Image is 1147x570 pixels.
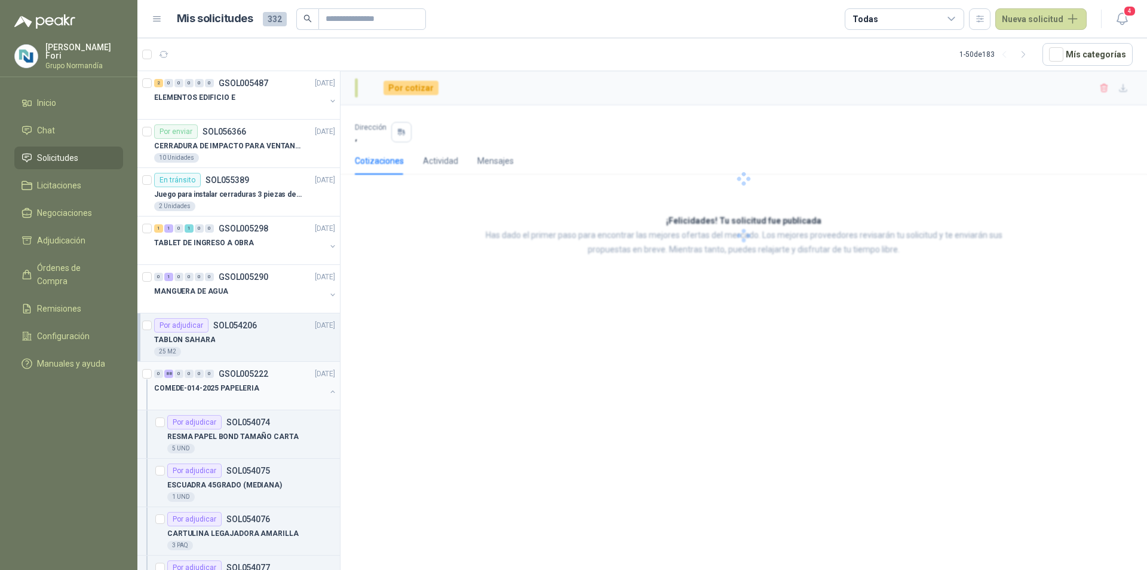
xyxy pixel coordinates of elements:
[154,383,259,394] p: COMEDE-014-2025 PAPELERIA
[45,43,123,60] p: [PERSON_NAME] Fori
[219,273,268,281] p: GSOL005290
[185,370,194,378] div: 0
[195,79,204,87] div: 0
[219,224,268,233] p: GSOL005298
[14,325,123,348] a: Configuración
[137,410,340,459] a: Por adjudicarSOL054074RESMA PAPEL BOND TAMAÑO CARTA5 UND
[1042,43,1133,66] button: Mís categorías
[14,119,123,142] a: Chat
[164,224,173,233] div: 1
[37,261,112,288] span: Órdenes de Compra
[154,92,235,103] p: ELEMENTOS EDIFICIO E
[14,14,75,29] img: Logo peakr
[1123,5,1136,17] span: 4
[174,79,183,87] div: 0
[206,176,249,184] p: SOL055389
[154,173,201,187] div: En tránsito
[185,79,194,87] div: 0
[315,175,335,186] p: [DATE]
[185,224,194,233] div: 1
[37,179,81,192] span: Licitaciones
[205,370,214,378] div: 0
[154,270,338,308] a: 0 1 0 0 0 0 GSOL005290[DATE] MANGUERA DE AGUA
[263,12,287,26] span: 332
[154,273,163,281] div: 0
[205,224,214,233] div: 0
[164,273,173,281] div: 1
[154,153,199,163] div: 10 Unidades
[226,467,270,475] p: SOL054075
[154,221,338,260] a: 1 1 0 1 0 0 GSOL005298[DATE] TABLET DE INGRESO A OBRA
[167,512,222,526] div: Por adjudicar
[154,334,215,346] p: TABLON SAHARA
[1111,8,1133,30] button: 4
[315,368,335,380] p: [DATE]
[315,272,335,283] p: [DATE]
[14,202,123,224] a: Negociaciones
[213,321,257,330] p: SOL054206
[45,62,123,69] p: Grupo Normandía
[14,257,123,292] a: Órdenes de Compra
[167,528,299,539] p: CARTULINA LEGAJADORA AMARILLA
[315,78,335,89] p: [DATE]
[164,79,173,87] div: 0
[154,202,195,211] div: 2 Unidades
[154,124,198,139] div: Por enviar
[195,224,204,233] div: 0
[154,347,181,356] div: 25 M2
[137,313,340,362] a: Por adjudicarSOL054206[DATE] TABLON SAHARA25 M2
[37,124,55,137] span: Chat
[154,76,338,114] a: 2 0 0 0 0 0 GSOL005487[DATE] ELEMENTOS EDIFICIO E
[167,444,195,453] div: 5 UND
[195,273,204,281] div: 0
[154,224,163,233] div: 1
[167,464,222,478] div: Por adjudicar
[315,320,335,331] p: [DATE]
[315,126,335,138] p: [DATE]
[167,431,299,443] p: RESMA PAPEL BOND TAMAÑO CARTA
[226,515,270,523] p: SOL054076
[167,492,195,502] div: 1 UND
[203,127,246,136] p: SOL056366
[315,223,335,234] p: [DATE]
[852,13,878,26] div: Todas
[226,418,270,426] p: SOL054074
[174,370,183,378] div: 0
[14,297,123,320] a: Remisiones
[167,541,193,550] div: 3 PAQ
[14,352,123,375] a: Manuales y ayuda
[154,141,303,152] p: CERRADURA DE IMPACTO PARA VENTANAS
[137,120,340,168] a: Por enviarSOL056366[DATE] CERRADURA DE IMPACTO PARA VENTANAS10 Unidades
[14,174,123,197] a: Licitaciones
[37,206,92,220] span: Negociaciones
[154,237,254,249] p: TABLET DE INGRESO A OBRA
[137,168,340,217] a: En tránsitoSOL055389[DATE] Juego para instalar cerraduras 3 piezas de acero al carbono - Pretul2 ...
[154,286,228,297] p: MANGUERA DE AGUA
[37,96,56,109] span: Inicio
[167,480,282,491] p: ESCUADRA 45GRADO (MEDIANA)
[174,224,183,233] div: 0
[174,273,183,281] div: 0
[219,79,268,87] p: GSOL005487
[219,370,268,378] p: GSOL005222
[14,229,123,252] a: Adjudicación
[137,459,340,507] a: Por adjudicarSOL054075ESCUADRA 45GRADO (MEDIANA)1 UND
[37,357,105,370] span: Manuales y ayuda
[185,273,194,281] div: 0
[15,45,38,68] img: Company Logo
[37,330,90,343] span: Configuración
[37,302,81,315] span: Remisiones
[154,318,208,333] div: Por adjudicar
[14,92,123,114] a: Inicio
[177,10,253,28] h1: Mis solicitudes
[154,370,163,378] div: 0
[37,234,85,247] span: Adjudicación
[959,45,1033,64] div: 1 - 50 de 183
[167,415,222,429] div: Por adjudicar
[195,370,204,378] div: 0
[995,8,1087,30] button: Nueva solicitud
[164,370,173,378] div: 88
[154,189,303,200] p: Juego para instalar cerraduras 3 piezas de acero al carbono - Pretul
[37,151,78,164] span: Solicitudes
[154,79,163,87] div: 2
